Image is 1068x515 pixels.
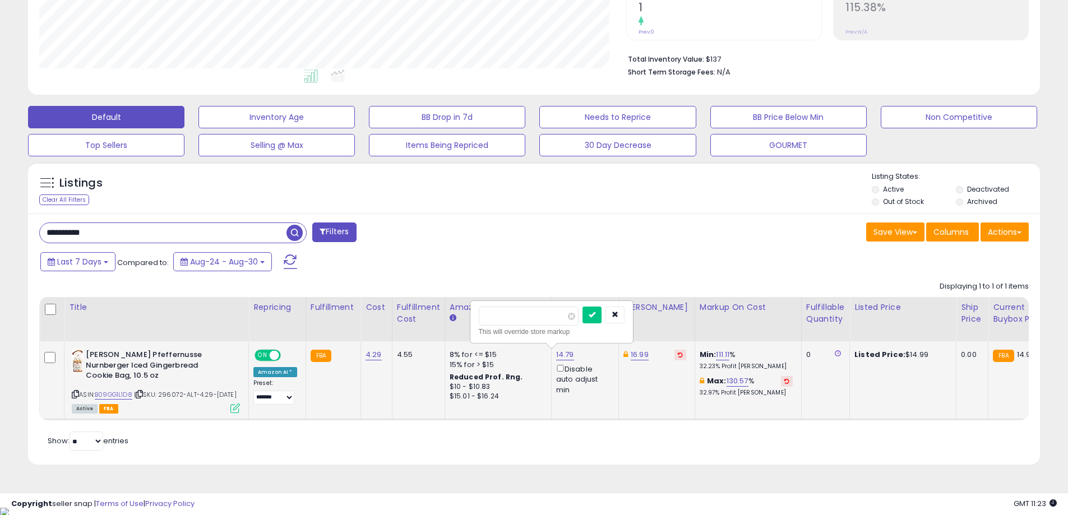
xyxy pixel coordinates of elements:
[981,222,1029,242] button: Actions
[845,1,1028,16] h2: 115.38%
[883,184,904,194] label: Active
[539,106,696,128] button: Needs to Reprice
[28,106,184,128] button: Default
[700,389,793,397] p: 32.97% Profit [PERSON_NAME]
[450,350,543,360] div: 8% for <= $15
[806,350,841,360] div: 0
[933,226,969,238] span: Columns
[145,498,195,509] a: Privacy Policy
[72,350,83,372] img: 41AefRAlerL._SL40_.jpg
[99,404,118,414] span: FBA
[993,350,1014,362] small: FBA
[397,301,440,325] div: Fulfillment Cost
[479,326,625,337] div: This will override store markup
[700,363,793,370] p: 32.23% Profit [PERSON_NAME]
[872,171,1040,182] p: Listing States:
[450,392,543,401] div: $15.01 - $16.24
[1017,349,1035,360] span: 14.99
[59,175,103,191] h5: Listings
[716,349,729,360] a: 111.11
[369,134,525,156] button: Items Being Repriced
[69,301,244,313] div: Title
[806,301,845,325] div: Fulfillable Quantity
[628,54,704,64] b: Total Inventory Value:
[854,301,951,313] div: Listed Price
[695,297,801,341] th: The percentage added to the cost of goods (COGS) that forms the calculator for Min & Max prices.
[190,256,258,267] span: Aug-24 - Aug-30
[866,222,924,242] button: Save View
[311,301,356,313] div: Fulfillment
[961,301,983,325] div: Ship Price
[993,301,1051,325] div: Current Buybox Price
[366,349,382,360] a: 4.29
[253,301,301,313] div: Repricing
[628,52,1020,65] li: $137
[845,29,867,35] small: Prev: N/A
[623,301,690,313] div: [PERSON_NAME]
[397,350,436,360] div: 4.55
[450,301,547,313] div: Amazon Fees
[881,106,1037,128] button: Non Competitive
[556,349,574,360] a: 14.79
[639,1,821,16] h2: 1
[369,106,525,128] button: BB Drop in 7d
[279,351,297,360] span: OFF
[556,363,610,395] div: Disable auto adjust min
[253,379,297,405] div: Preset:
[117,257,169,268] span: Compared to:
[95,390,132,400] a: B09GG1L1D8
[173,252,272,271] button: Aug-24 - Aug-30
[311,350,331,362] small: FBA
[253,367,297,377] div: Amazon AI *
[710,134,867,156] button: GOURMET
[11,499,195,509] div: seller snap | |
[700,301,797,313] div: Markup on Cost
[72,350,240,412] div: ASIN:
[28,134,184,156] button: Top Sellers
[450,372,523,382] b: Reduced Prof. Rng.
[967,184,1009,194] label: Deactivated
[700,349,716,360] b: Min:
[854,349,905,360] b: Listed Price:
[312,222,356,242] button: Filters
[134,390,237,399] span: | SKU: 296072-ALT-4.29-[DATE]
[678,352,683,358] i: Revert to store-level Dynamic Max Price
[700,350,793,370] div: %
[198,134,355,156] button: Selling @ Max
[710,106,867,128] button: BB Price Below Min
[366,301,387,313] div: Cost
[883,197,924,206] label: Out of Stock
[450,382,543,392] div: $10 - $10.83
[86,350,222,384] b: [PERSON_NAME] Pfeffernusse Nurnberger Iced Gingerbread Cookie Bag, 10.5 oz
[198,106,355,128] button: Inventory Age
[256,351,270,360] span: ON
[707,375,727,386] b: Max:
[940,281,1029,292] div: Displaying 1 to 1 of 1 items
[700,376,793,397] div: %
[57,256,101,267] span: Last 7 Days
[727,375,748,387] a: 130.57
[717,67,731,77] span: N/A
[700,377,704,384] i: This overrides the store level max markup for this listing
[40,252,115,271] button: Last 7 Days
[1014,498,1057,509] span: 2025-09-7 11:23 GMT
[784,378,789,384] i: Revert to store-level Max Markup
[11,498,52,509] strong: Copyright
[628,67,715,77] b: Short Term Storage Fees:
[72,404,98,414] span: All listings currently available for purchase on Amazon
[926,222,979,242] button: Columns
[961,350,979,360] div: 0.00
[967,197,997,206] label: Archived
[96,498,144,509] a: Terms of Use
[539,134,696,156] button: 30 Day Decrease
[450,313,456,323] small: Amazon Fees.
[631,349,649,360] a: 16.99
[39,194,89,205] div: Clear All Filters
[48,435,128,446] span: Show: entries
[623,351,628,358] i: This overrides the store level Dynamic Max Price for this listing
[450,360,543,370] div: 15% for > $15
[854,350,947,360] div: $14.99
[639,29,654,35] small: Prev: 0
